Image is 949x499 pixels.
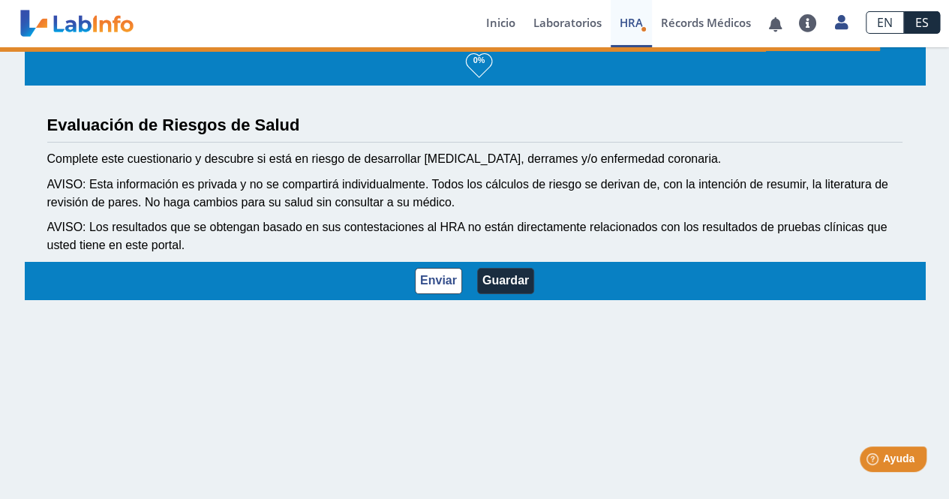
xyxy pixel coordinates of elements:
div: Complete este cuestionario y descubre si está en riesgo de desarrollar [MEDICAL_DATA], derrames y... [47,150,902,168]
button: Guardar [477,268,534,294]
div: AVISO: Los resultados que se obtengan basado en sus contestaciones al HRA no están directamente r... [47,218,902,254]
a: EN [866,11,904,34]
h3: Evaluación de Riesgos de Salud [47,116,902,134]
iframe: Help widget launcher [815,440,932,482]
h3: 0% [466,51,492,70]
div: AVISO: Esta información es privada y no se compartirá individualmente. Todos los cálculos de ries... [47,176,902,212]
button: Enviar [415,268,462,294]
a: ES [904,11,940,34]
span: HRA [620,15,643,30]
